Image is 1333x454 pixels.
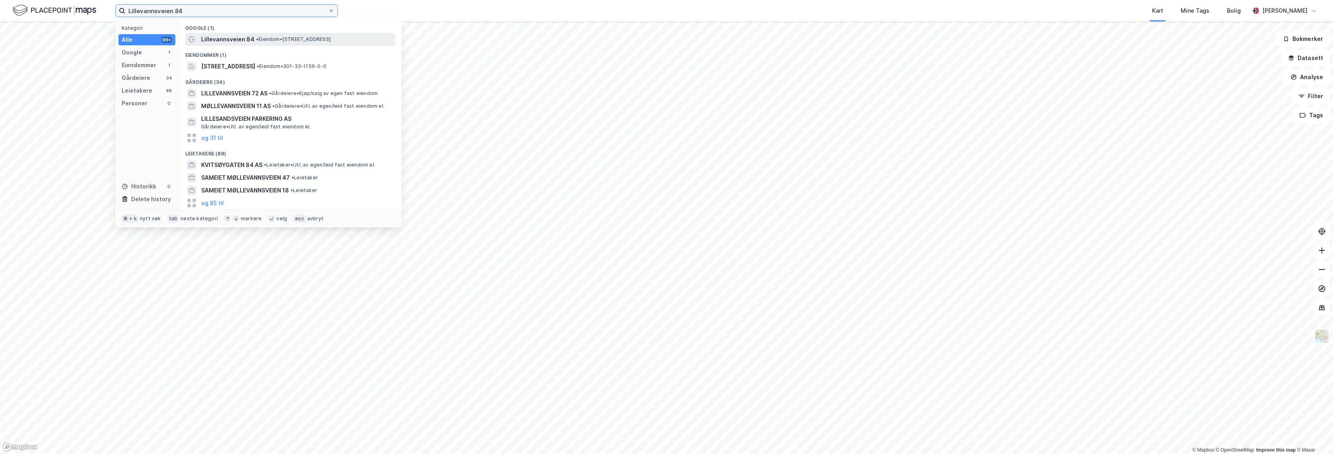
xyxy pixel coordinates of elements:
[307,215,324,222] div: avbryt
[166,75,172,81] div: 34
[180,215,218,222] div: neste kategori
[140,215,161,222] div: nytt søk
[201,160,262,170] span: KVITSØYGATEN 84 AS
[1284,69,1330,85] button: Analyse
[291,175,294,180] span: •
[269,90,272,96] span: •
[1192,447,1214,453] a: Mapbox
[122,215,138,223] div: ⌘ + k
[272,103,275,109] span: •
[293,215,306,223] div: esc
[167,215,179,223] div: tab
[166,183,172,190] div: 0
[125,5,328,17] input: Søk på adresse, matrikkel, gårdeiere, leietakere eller personer
[1227,6,1241,16] div: Bolig
[264,162,375,168] span: Leietaker • Utl. av egen/leid fast eiendom el.
[264,162,266,168] span: •
[179,73,402,87] div: Gårdeiere (34)
[1293,107,1330,123] button: Tags
[291,187,293,193] span: •
[166,87,172,94] div: 88
[1281,50,1330,66] button: Datasett
[179,144,402,159] div: Leietakere (88)
[272,103,384,109] span: Gårdeiere • Utl. av egen/leid fast eiendom el.
[201,133,223,143] button: og 31 til
[2,442,37,452] a: Mapbox homepage
[1256,447,1296,453] a: Improve this map
[1152,6,1163,16] div: Kart
[166,49,172,56] div: 1
[241,215,262,222] div: markere
[1314,329,1329,344] img: Z
[179,46,402,60] div: Eiendommer (1)
[257,63,259,69] span: •
[291,175,318,181] span: Leietaker
[166,62,172,68] div: 1
[1293,416,1333,454] div: Kontrollprogram for chat
[201,173,290,182] span: SAMEIET MØLLEVANNSVEIEN 47
[1276,31,1330,47] button: Bokmerker
[201,198,224,208] button: og 85 til
[13,4,96,17] img: logo.f888ab2527a4732fd821a326f86c7f29.svg
[122,73,150,83] div: Gårdeiere
[256,36,258,42] span: •
[201,89,268,98] span: LILLEVANNSVEIEN 72 AS
[131,194,171,204] div: Delete history
[122,86,152,95] div: Leietakere
[166,100,172,107] div: 0
[1181,6,1209,16] div: Mine Tags
[1262,6,1308,16] div: [PERSON_NAME]
[276,215,287,222] div: velg
[1292,88,1330,104] button: Filter
[257,63,326,70] span: Eiendom • 301-33-1156-0-0
[1293,416,1333,454] iframe: Chat Widget
[179,19,402,33] div: Google (1)
[201,101,271,111] span: MØLLEVANNSVEIEN 11 AS
[161,37,172,43] div: 99+
[1216,447,1254,453] a: OpenStreetMap
[291,187,317,194] span: Leietaker
[122,182,156,191] div: Historikk
[256,36,331,43] span: Eiendom • [STREET_ADDRESS]
[201,35,254,44] span: Lillevannsveien 84
[201,186,289,195] span: SAMEIET MØLLEVANNSVEIEN 18
[269,90,378,97] span: Gårdeiere • Kjøp/salg av egen fast eiendom
[122,60,156,70] div: Eiendommer
[122,25,175,31] div: Kategori
[201,114,392,124] span: LILLESANDSVEIEN PARKERING AS
[122,35,132,45] div: Alle
[201,124,311,130] span: Gårdeiere • Utl. av egen/leid fast eiendom el.
[122,99,147,108] div: Personer
[122,48,142,57] div: Google
[201,62,255,71] span: [STREET_ADDRESS]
